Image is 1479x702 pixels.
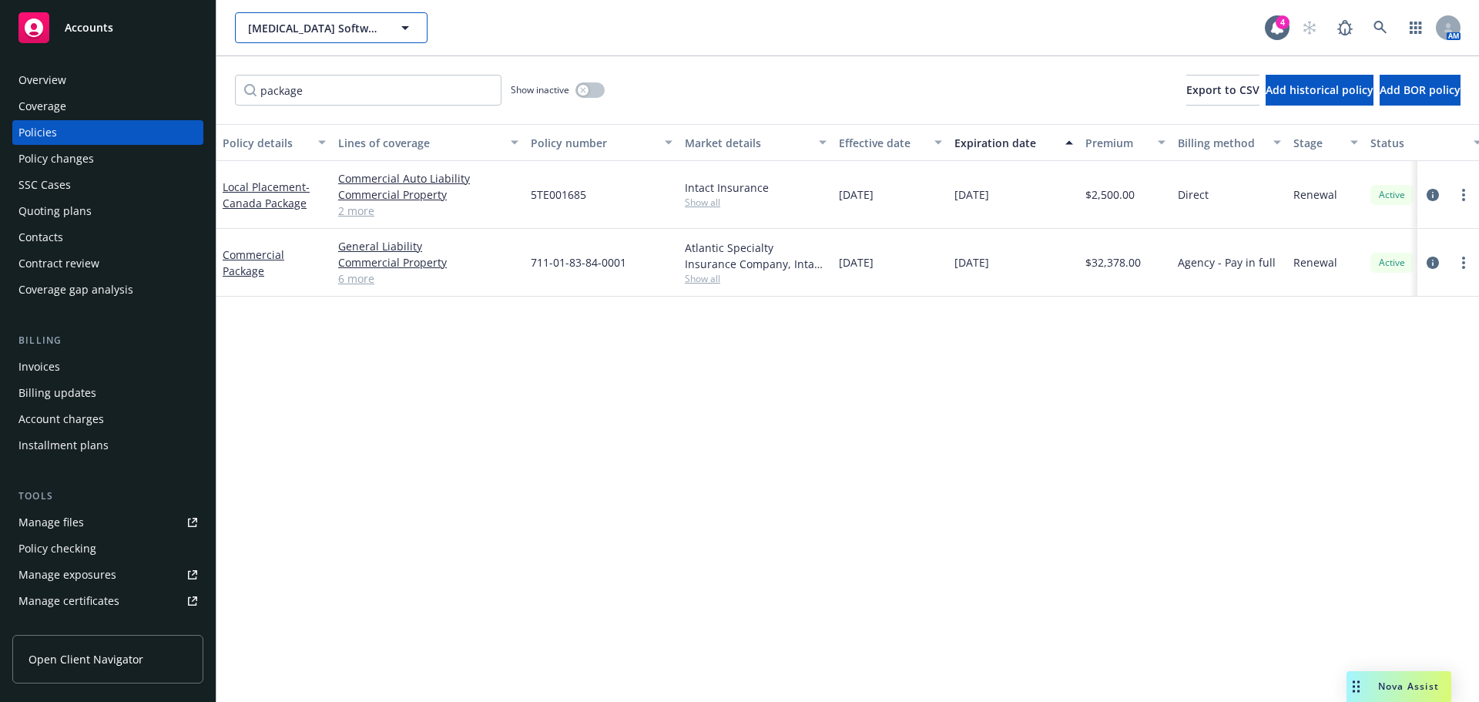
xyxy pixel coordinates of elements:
[954,186,989,203] span: [DATE]
[1424,186,1442,204] a: circleInformation
[18,68,66,92] div: Overview
[18,173,71,197] div: SSC Cases
[1293,186,1337,203] span: Renewal
[1378,680,1439,693] span: Nova Assist
[216,124,332,161] button: Policy details
[685,196,827,209] span: Show all
[839,254,874,270] span: [DATE]
[338,254,518,270] a: Commercial Property
[531,254,626,270] span: 711-01-83-84-0001
[12,68,203,92] a: Overview
[1400,12,1431,43] a: Switch app
[1293,254,1337,270] span: Renewal
[1266,82,1373,97] span: Add historical policy
[1347,671,1451,702] button: Nova Assist
[1085,135,1149,151] div: Premium
[18,94,66,119] div: Coverage
[18,225,63,250] div: Contacts
[679,124,833,161] button: Market details
[332,124,525,161] button: Lines of coverage
[839,186,874,203] span: [DATE]
[954,254,989,270] span: [DATE]
[1293,135,1341,151] div: Stage
[12,563,203,587] a: Manage exposures
[12,354,203,379] a: Invoices
[18,199,92,223] div: Quoting plans
[12,146,203,171] a: Policy changes
[1347,671,1366,702] div: Drag to move
[1380,82,1461,97] span: Add BOR policy
[29,651,143,667] span: Open Client Navigator
[12,199,203,223] a: Quoting plans
[338,203,518,219] a: 2 more
[1186,82,1259,97] span: Export to CSV
[685,272,827,285] span: Show all
[511,83,569,96] span: Show inactive
[1287,124,1364,161] button: Stage
[1276,15,1290,29] div: 4
[531,186,586,203] span: 5TE001685
[18,120,57,145] div: Policies
[685,135,810,151] div: Market details
[18,146,94,171] div: Policy changes
[1370,135,1464,151] div: Status
[1266,75,1373,106] button: Add historical policy
[338,270,518,287] a: 6 more
[12,225,203,250] a: Contacts
[12,489,203,504] div: Tools
[338,238,518,254] a: General Liability
[18,407,104,432] div: Account charges
[12,173,203,197] a: SSC Cases
[839,135,925,151] div: Effective date
[1380,75,1461,106] button: Add BOR policy
[18,536,96,561] div: Policy checking
[12,6,203,49] a: Accounts
[12,381,203,405] a: Billing updates
[1085,254,1141,270] span: $32,378.00
[223,180,310,210] a: Local Placement
[12,589,203,613] a: Manage certificates
[948,124,1079,161] button: Expiration date
[1178,135,1264,151] div: Billing method
[338,170,518,186] a: Commercial Auto Liability
[1079,124,1172,161] button: Premium
[18,615,96,640] div: Manage claims
[1377,256,1407,270] span: Active
[1454,186,1473,204] a: more
[18,510,84,535] div: Manage files
[18,354,60,379] div: Invoices
[1085,186,1135,203] span: $2,500.00
[1178,186,1209,203] span: Direct
[12,407,203,432] a: Account charges
[12,333,203,348] div: Billing
[833,124,948,161] button: Effective date
[235,12,428,43] button: [MEDICAL_DATA] Software [GEOGRAPHIC_DATA]
[12,251,203,276] a: Contract review
[12,536,203,561] a: Policy checking
[1365,12,1396,43] a: Search
[685,240,827,272] div: Atlantic Specialty Insurance Company, Intact Insurance
[1377,188,1407,202] span: Active
[12,120,203,145] a: Policies
[954,135,1056,151] div: Expiration date
[18,433,109,458] div: Installment plans
[18,381,96,405] div: Billing updates
[531,135,656,151] div: Policy number
[12,277,203,302] a: Coverage gap analysis
[338,186,518,203] a: Commercial Property
[12,510,203,535] a: Manage files
[1186,75,1259,106] button: Export to CSV
[525,124,679,161] button: Policy number
[1424,254,1442,272] a: circleInformation
[685,180,827,196] div: Intact Insurance
[18,589,119,613] div: Manage certificates
[223,135,309,151] div: Policy details
[223,180,310,210] span: - Canada Package
[18,251,99,276] div: Contract review
[12,615,203,640] a: Manage claims
[65,22,113,34] span: Accounts
[1294,12,1325,43] a: Start snowing
[18,563,116,587] div: Manage exposures
[235,75,501,106] input: Filter by keyword...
